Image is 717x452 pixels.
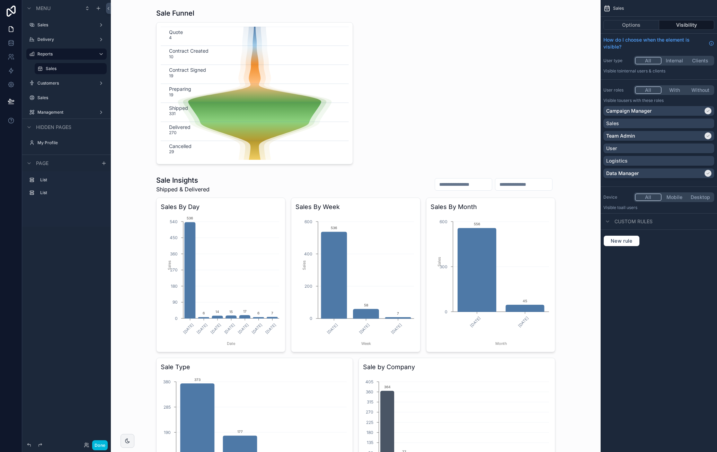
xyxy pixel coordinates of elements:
button: With [662,86,688,94]
label: User roles [603,87,631,93]
span: Sales [613,6,624,11]
button: Mobile [662,193,688,201]
button: Internal [662,57,688,64]
label: Sales [46,66,103,71]
span: Hidden pages [36,124,71,131]
label: Management [37,110,93,115]
label: Sales [37,95,103,101]
label: Customers [37,80,93,86]
button: Visibility [659,20,715,30]
span: Custom rules [614,218,653,225]
span: Menu [36,5,51,12]
label: User type [603,58,631,63]
p: Campaign Manager [606,107,652,114]
label: Reports [37,51,93,57]
label: List [40,177,101,183]
label: Delivery [37,37,93,42]
button: Done [92,440,108,450]
label: List [40,190,101,195]
button: All [635,57,662,64]
p: Logistics [606,157,628,164]
button: Clients [687,57,713,64]
p: Visible to [603,68,714,74]
span: Page [36,160,48,167]
span: Internal users & clients [621,68,665,73]
button: Options [603,20,659,30]
span: all users [621,205,637,210]
label: Sales [37,22,93,28]
p: Team Admin [606,132,635,139]
button: All [635,86,662,94]
button: All [635,193,662,201]
a: How do I choose when the element is visible? [603,36,714,50]
p: User [606,145,617,152]
p: Visible to [603,205,714,210]
p: Visible to [603,98,714,103]
span: Users with these roles [621,98,664,103]
button: Without [687,86,713,94]
label: Device [603,194,631,200]
p: Sales [606,120,619,127]
button: Desktop [687,193,713,201]
label: My Profile [37,140,103,146]
span: New rule [608,238,635,244]
span: How do I choose when the element is visible? [603,36,706,50]
button: New rule [603,235,640,246]
p: Data Manager [606,170,639,177]
div: scrollable content [22,171,111,205]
